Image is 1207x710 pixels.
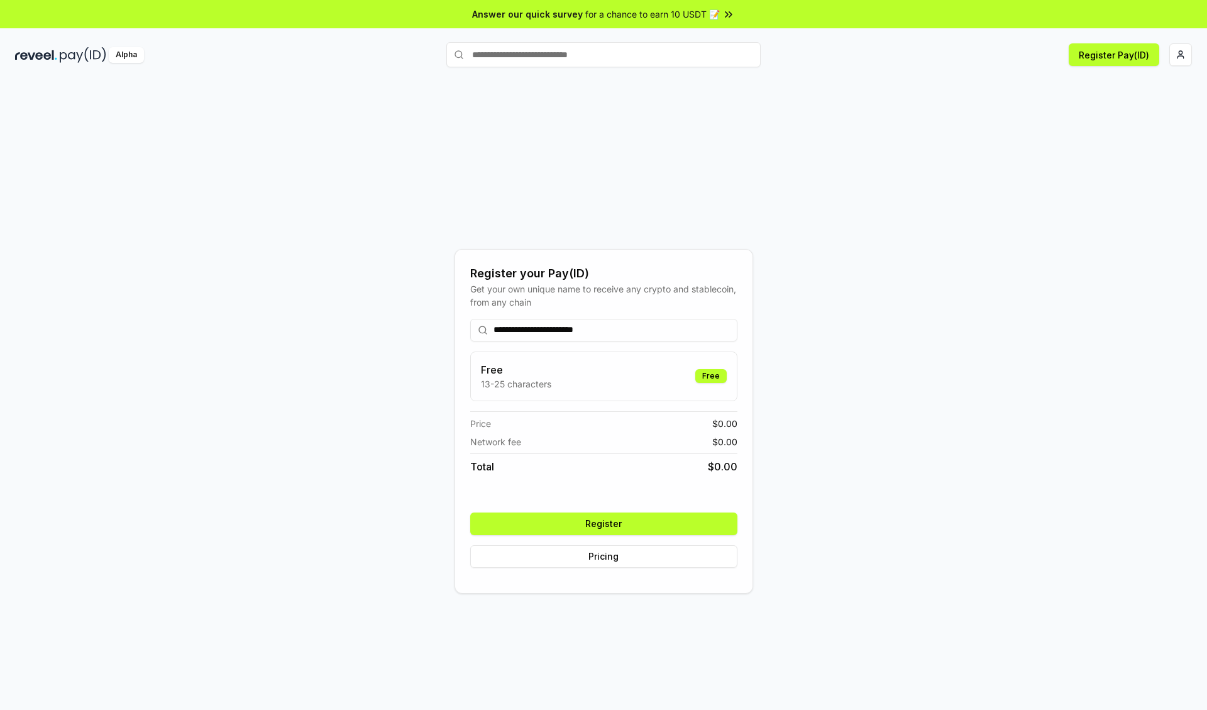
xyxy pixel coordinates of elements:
[708,459,737,474] span: $ 0.00
[585,8,720,21] span: for a chance to earn 10 USDT 📝
[1069,43,1159,66] button: Register Pay(ID)
[109,47,144,63] div: Alpha
[470,545,737,568] button: Pricing
[470,459,494,474] span: Total
[470,513,737,535] button: Register
[481,362,551,377] h3: Free
[470,265,737,282] div: Register your Pay(ID)
[712,417,737,430] span: $ 0.00
[470,435,521,448] span: Network fee
[481,377,551,391] p: 13-25 characters
[15,47,57,63] img: reveel_dark
[60,47,106,63] img: pay_id
[712,435,737,448] span: $ 0.00
[695,369,727,383] div: Free
[470,417,491,430] span: Price
[472,8,583,21] span: Answer our quick survey
[470,282,737,309] div: Get your own unique name to receive any crypto and stablecoin, from any chain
